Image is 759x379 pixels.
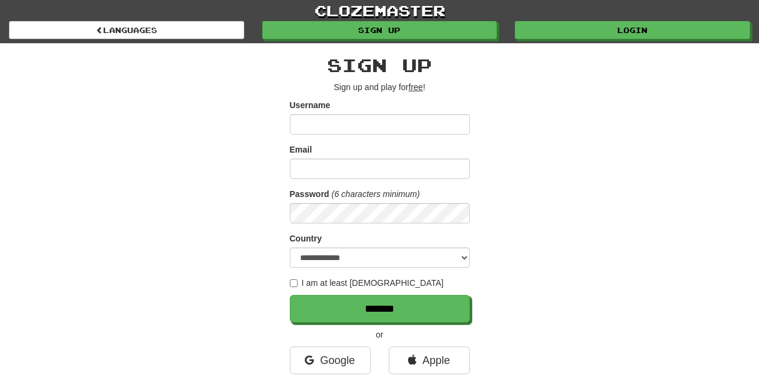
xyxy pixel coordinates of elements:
h2: Sign up [290,55,470,75]
label: Email [290,144,312,156]
label: Password [290,188,329,200]
input: I am at least [DEMOGRAPHIC_DATA] [290,279,298,287]
a: Languages [9,21,244,39]
a: Apple [389,347,470,374]
a: Login [515,21,750,39]
label: Country [290,232,322,244]
p: Sign up and play for ! [290,81,470,93]
a: Sign up [262,21,497,39]
p: or [290,329,470,341]
label: I am at least [DEMOGRAPHIC_DATA] [290,277,444,289]
a: Google [290,347,371,374]
u: free [409,82,423,92]
label: Username [290,99,331,111]
em: (6 characters minimum) [332,189,420,199]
